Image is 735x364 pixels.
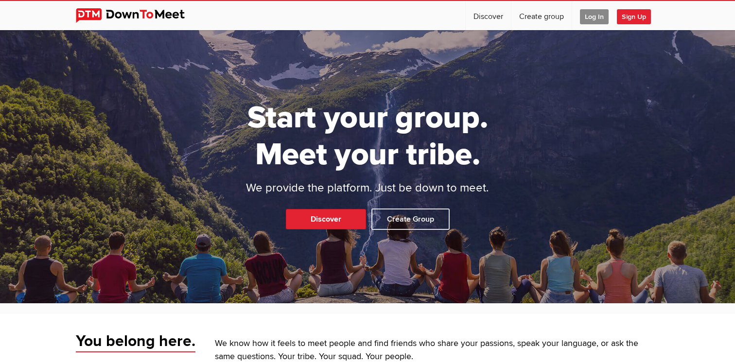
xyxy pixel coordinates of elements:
a: Discover [286,209,366,229]
img: DownToMeet [76,8,200,23]
a: Log In [572,1,616,30]
span: You belong here. [76,331,195,353]
a: Sign Up [617,1,659,30]
h1: Start your group. Meet your tribe. [210,99,525,174]
p: We know how it feels to meet people and find friends who share your passions, speak your language... [215,337,659,364]
span: Log In [580,9,609,24]
a: Create Group [371,208,450,230]
a: Create group [511,1,572,30]
span: Sign Up [617,9,651,24]
a: Discover [466,1,511,30]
